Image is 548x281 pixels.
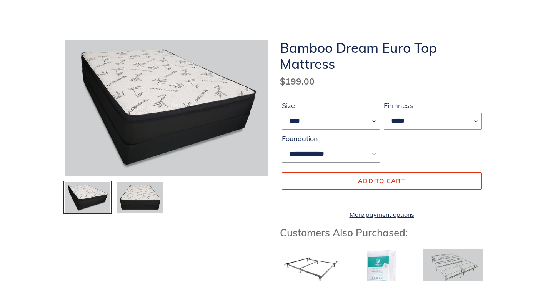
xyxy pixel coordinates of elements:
[117,181,164,214] img: Load image into Gallery viewer, Bamboo Dream Euro Top Mattress
[282,100,380,111] label: Size
[280,227,484,239] h3: Customers Also Purchased:
[282,133,380,144] label: Foundation
[358,177,405,185] span: Add to cart
[384,100,482,111] label: Firmness
[282,210,482,219] a: More payment options
[282,172,482,189] button: Add to cart
[280,40,484,72] h1: Bamboo Dream Euro Top Mattress
[64,181,111,214] img: Load image into Gallery viewer, Bamboo Dream Euro Top Mattress
[280,76,315,87] span: $199.00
